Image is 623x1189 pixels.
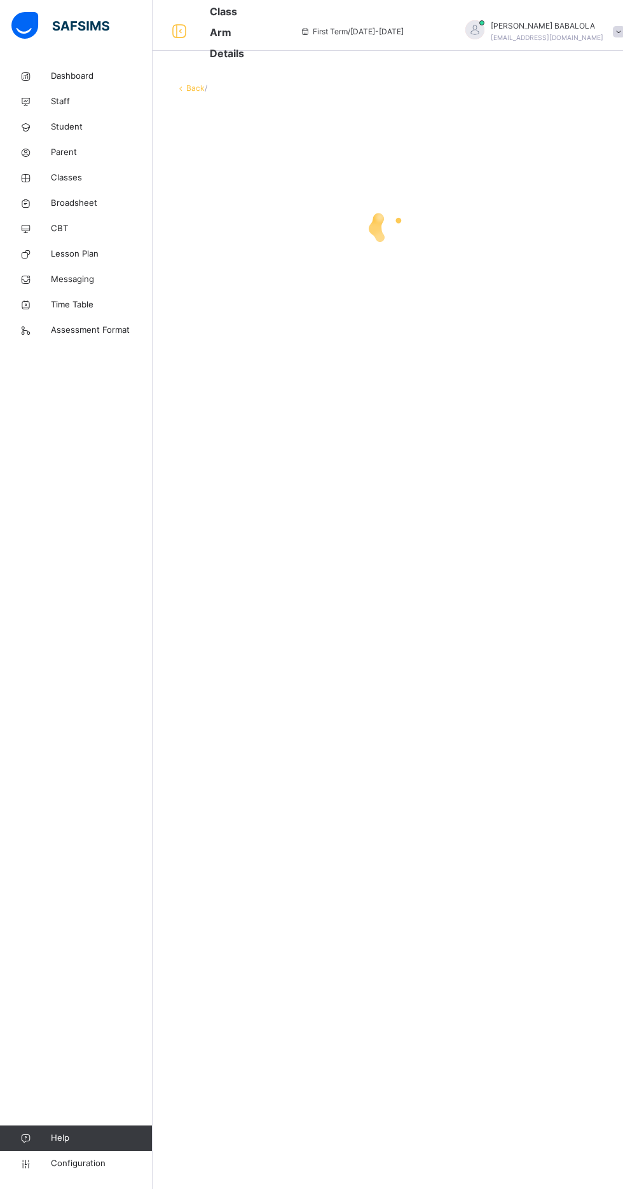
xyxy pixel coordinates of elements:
span: Broadsheet [51,197,153,210]
span: Time Table [51,299,153,311]
img: safsims [11,12,109,39]
span: Messaging [51,273,153,286]
span: Staff [51,95,153,108]
span: [EMAIL_ADDRESS][DOMAIN_NAME] [491,34,603,41]
span: / [205,83,207,93]
span: Help [51,1132,152,1145]
span: session/term information [300,26,404,37]
span: Class Arm Details [210,5,244,60]
span: Lesson Plan [51,248,153,260]
span: Dashboard [51,70,153,83]
span: Parent [51,146,153,159]
span: Student [51,121,153,133]
span: CBT [51,222,153,235]
span: Configuration [51,1157,152,1170]
a: Back [186,83,205,93]
span: [PERSON_NAME] BABALOLA [491,20,603,32]
span: Classes [51,171,153,184]
span: Assessment Format [51,324,153,337]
